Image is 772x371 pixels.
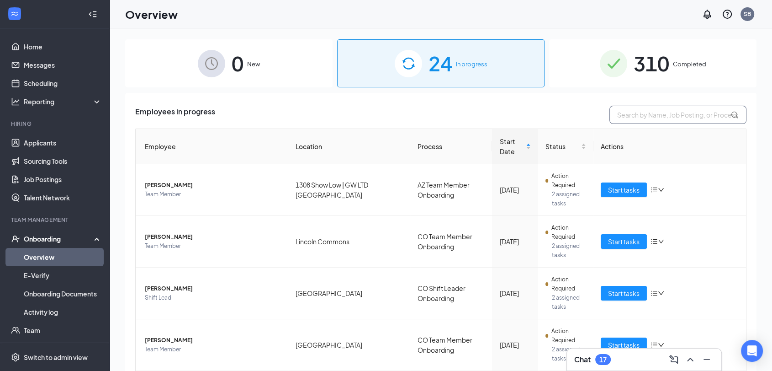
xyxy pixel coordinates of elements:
th: Actions [593,129,746,164]
a: Messages [24,56,102,74]
span: Action Required [551,172,586,190]
span: 2 assigned tasks [552,345,586,363]
button: ComposeMessage [666,352,681,367]
div: Team Management [11,216,100,224]
svg: Settings [11,353,20,362]
span: 2 assigned tasks [552,190,586,208]
td: CO Shift Leader Onboarding [410,268,492,319]
span: bars [650,238,658,245]
td: CO Team Member Onboarding [410,319,492,371]
button: Start tasks [601,286,647,301]
div: Hiring [11,120,100,128]
span: Team Member [145,190,281,199]
span: Shift Lead [145,293,281,302]
a: Onboarding Documents [24,285,102,303]
span: 24 [428,48,452,79]
span: down [658,238,664,245]
span: Team Member [145,242,281,251]
th: Process [410,129,492,164]
button: Start tasks [601,338,647,352]
span: Start tasks [608,185,640,195]
th: Status [538,129,593,164]
a: Scheduling [24,74,102,92]
span: down [658,290,664,296]
a: Applicants [24,134,102,152]
span: 2 assigned tasks [552,293,586,312]
a: Documents [24,339,102,358]
span: bars [650,290,658,297]
svg: Minimize [701,354,712,365]
span: 310 [634,48,669,79]
span: [PERSON_NAME] [145,284,281,293]
a: E-Verify [24,266,102,285]
svg: Collapse [88,10,97,19]
span: Employees in progress [135,106,215,124]
h1: Overview [125,6,178,22]
div: 17 [599,356,607,364]
div: Reporting [24,97,102,106]
span: Status [545,141,579,151]
input: Search by Name, Job Posting, or Process [609,106,746,124]
span: In progress [456,59,487,69]
a: Team [24,321,102,339]
td: [GEOGRAPHIC_DATA] [288,319,410,371]
span: Start Date [499,136,523,156]
div: Open Intercom Messenger [741,340,763,362]
span: down [658,342,664,348]
svg: QuestionInfo [722,9,733,20]
span: bars [650,186,658,194]
svg: UserCheck [11,234,20,243]
span: Completed [673,59,706,69]
a: Activity log [24,303,102,321]
a: Talent Network [24,188,102,207]
span: [PERSON_NAME] [145,181,281,190]
span: Start tasks [608,237,640,247]
a: Home [24,38,102,56]
div: [DATE] [499,237,530,247]
button: Start tasks [601,183,647,197]
h3: Chat [574,355,591,365]
span: 0 [232,48,243,79]
td: [GEOGRAPHIC_DATA] [288,268,410,319]
span: [PERSON_NAME] [145,336,281,345]
span: Start tasks [608,288,640,298]
a: Overview [24,248,102,266]
div: [DATE] [499,288,530,298]
span: Team Member [145,345,281,354]
span: down [658,187,664,193]
td: 1308 Show Low | GW LTD [GEOGRAPHIC_DATA] [288,164,410,216]
svg: Notifications [702,9,713,20]
span: New [247,59,260,69]
svg: ComposeMessage [668,354,679,365]
div: [DATE] [499,340,530,350]
th: Location [288,129,410,164]
button: Start tasks [601,234,647,249]
span: Start tasks [608,340,640,350]
span: [PERSON_NAME] [145,232,281,242]
td: CO Team Member Onboarding [410,216,492,268]
div: SB [744,10,751,18]
svg: Analysis [11,97,20,106]
button: ChevronUp [683,352,698,367]
span: Action Required [551,223,586,242]
td: AZ Team Member Onboarding [410,164,492,216]
span: Action Required [551,275,586,293]
button: Minimize [699,352,714,367]
svg: ChevronUp [685,354,696,365]
div: [DATE] [499,185,530,195]
span: Action Required [551,327,586,345]
div: Switch to admin view [24,353,88,362]
svg: WorkstreamLogo [10,9,19,18]
a: Job Postings [24,170,102,188]
td: Lincoln Commons [288,216,410,268]
a: Sourcing Tools [24,152,102,170]
span: bars [650,341,658,349]
th: Employee [136,129,288,164]
div: Onboarding [24,234,94,243]
span: 2 assigned tasks [552,242,586,260]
